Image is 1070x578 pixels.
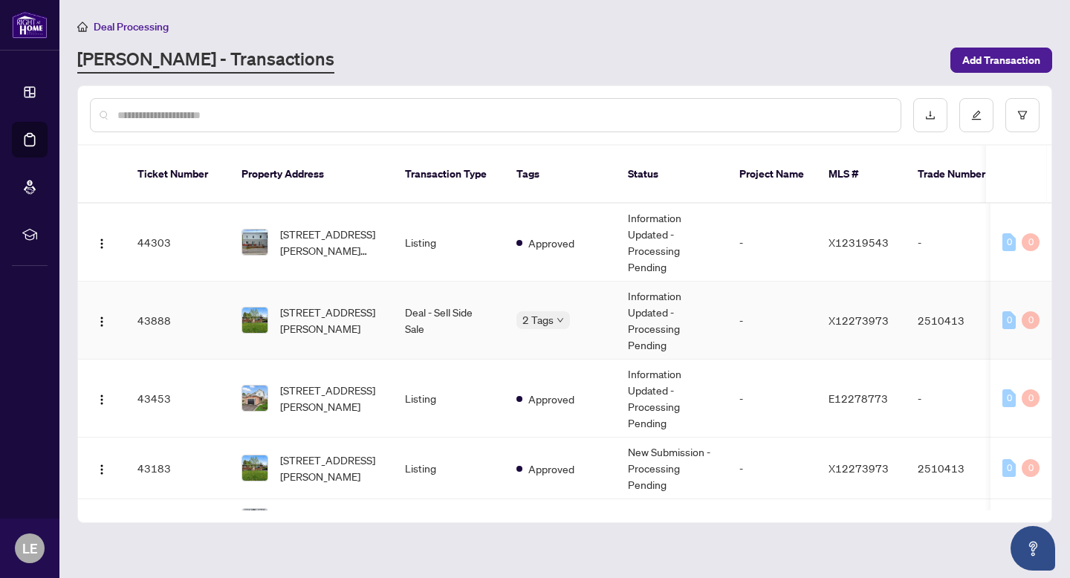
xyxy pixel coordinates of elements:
[906,499,1010,545] td: 2510887
[950,48,1052,73] button: Add Transaction
[90,456,114,480] button: Logo
[1002,233,1016,251] div: 0
[962,48,1040,72] span: Add Transaction
[925,110,936,120] span: download
[906,282,1010,360] td: 2510413
[22,538,38,559] span: LE
[557,316,564,324] span: down
[727,146,817,204] th: Project Name
[1022,311,1040,329] div: 0
[90,308,114,332] button: Logo
[77,47,334,74] a: [PERSON_NAME] - Transactions
[90,230,114,254] button: Logo
[616,438,727,499] td: New Submission - Processing Pending
[1022,389,1040,407] div: 0
[616,146,727,204] th: Status
[817,146,906,204] th: MLS #
[242,308,267,333] img: thumbnail-img
[727,438,817,499] td: -
[393,438,505,499] td: Listing
[77,22,88,32] span: home
[522,311,554,328] span: 2 Tags
[242,509,267,534] img: thumbnail-img
[96,464,108,475] img: Logo
[393,499,505,545] td: Deal - Buy Side Sale
[393,146,505,204] th: Transaction Type
[829,461,889,475] span: X12273973
[393,282,505,360] td: Deal - Sell Side Sale
[1022,459,1040,477] div: 0
[727,282,817,360] td: -
[96,238,108,250] img: Logo
[616,360,727,438] td: Information Updated - Processing Pending
[1005,98,1040,132] button: filter
[90,386,114,410] button: Logo
[126,438,230,499] td: 43183
[616,282,727,360] td: Information Updated - Processing Pending
[12,11,48,39] img: logo
[829,392,888,405] span: E12278773
[126,204,230,282] td: 44303
[727,499,817,545] td: -
[1002,311,1016,329] div: 0
[96,316,108,328] img: Logo
[393,360,505,438] td: Listing
[90,510,114,533] button: Logo
[242,455,267,481] img: thumbnail-img
[126,146,230,204] th: Ticket Number
[126,360,230,438] td: 43453
[280,226,381,259] span: [STREET_ADDRESS][PERSON_NAME][PERSON_NAME]
[616,499,727,545] td: Deal Closed
[280,382,381,415] span: [STREET_ADDRESS][PERSON_NAME]
[126,499,230,545] td: 42574
[242,230,267,255] img: thumbnail-img
[1017,110,1028,120] span: filter
[1002,389,1016,407] div: 0
[528,461,574,477] span: Approved
[528,235,574,251] span: Approved
[829,236,889,249] span: X12319543
[906,360,1010,438] td: -
[959,98,993,132] button: edit
[280,452,381,484] span: [STREET_ADDRESS][PERSON_NAME]
[1022,233,1040,251] div: 0
[829,314,889,327] span: X12273973
[913,98,947,132] button: download
[96,394,108,406] img: Logo
[727,360,817,438] td: -
[1002,459,1016,477] div: 0
[906,438,1010,499] td: 2510413
[971,110,982,120] span: edit
[727,204,817,282] td: -
[505,146,616,204] th: Tags
[280,304,381,337] span: [STREET_ADDRESS][PERSON_NAME]
[393,204,505,282] td: Listing
[126,282,230,360] td: 43888
[1011,526,1055,571] button: Open asap
[906,204,1010,282] td: -
[616,204,727,282] td: Information Updated - Processing Pending
[242,386,267,411] img: thumbnail-img
[906,146,1010,204] th: Trade Number
[94,20,169,33] span: Deal Processing
[230,146,393,204] th: Property Address
[528,391,574,407] span: Approved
